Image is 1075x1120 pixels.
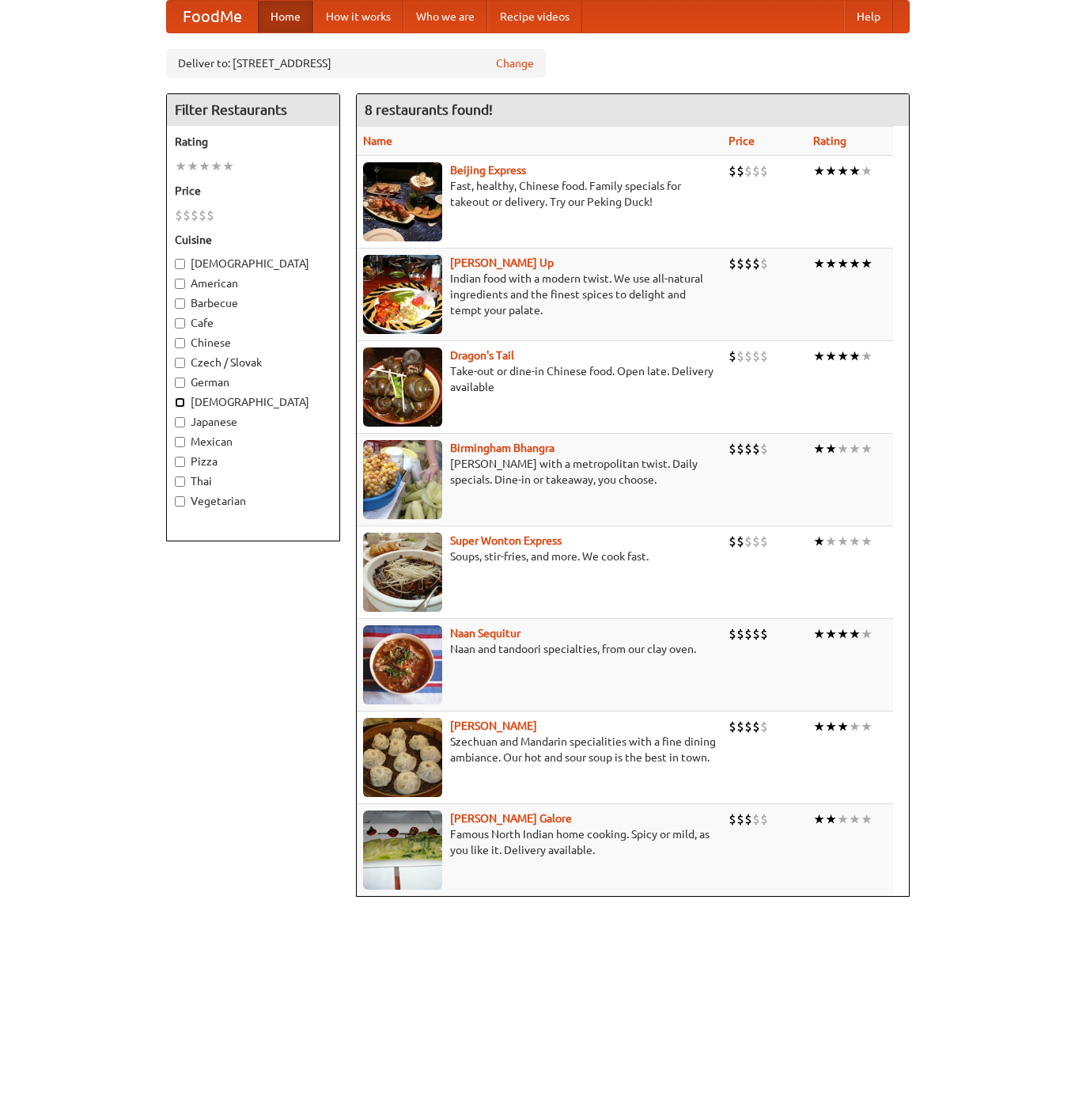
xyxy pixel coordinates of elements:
[813,162,825,180] li: ★
[813,718,825,735] li: ★
[206,207,214,224] li: $
[729,347,736,365] li: $
[258,1,313,32] a: Home
[736,440,744,457] li: $
[861,255,872,272] li: ★
[861,162,872,180] li: ★
[175,315,331,331] label: Cafe
[175,457,185,467] input: Pizza
[450,719,537,732] a: [PERSON_NAME]
[450,534,562,547] a: Super Wonton Express
[175,158,187,175] li: ★
[363,826,717,858] p: Famous North Indian home cooking. Spicy or mild, as you like it. Delivery available.
[363,625,442,704] img: naansequitur.jpg
[825,811,837,828] li: ★
[175,279,185,289] input: American
[825,625,837,643] li: ★
[825,718,837,735] li: ★
[175,275,331,291] label: American
[861,440,872,457] li: ★
[729,718,736,735] li: $
[736,347,744,365] li: $
[175,232,331,248] h5: Cuisine
[813,135,846,147] a: Rating
[450,442,555,454] a: Birmingham Bhangra
[729,533,736,550] li: $
[844,1,893,32] a: Help
[837,440,849,457] li: ★
[752,347,760,365] li: $
[813,625,825,643] li: ★
[849,440,861,457] li: ★
[849,162,861,180] li: ★
[175,183,331,199] h5: Price
[363,271,717,318] p: Indian food with a modern twist. We use all-natural ingredients and the finest spices to delight ...
[837,533,849,550] li: ★
[199,207,206,224] li: $
[363,162,442,241] img: beijing.jpg
[175,295,331,311] label: Barbecue
[175,374,331,390] label: German
[849,347,861,365] li: ★
[450,812,572,825] a: [PERSON_NAME] Galore
[760,718,768,735] li: $
[496,55,534,71] a: Change
[837,625,849,643] li: ★
[183,207,191,224] li: $
[166,49,546,78] div: Deliver to: [STREET_ADDRESS]
[752,533,760,550] li: $
[813,347,825,365] li: ★
[175,207,183,224] li: $
[175,417,185,427] input: Japanese
[752,255,760,272] li: $
[825,255,837,272] li: ★
[744,440,752,457] li: $
[187,158,199,175] li: ★
[199,158,210,175] li: ★
[849,255,861,272] li: ★
[175,134,331,150] h5: Rating
[837,811,849,828] li: ★
[175,338,185,348] input: Chinese
[849,533,861,550] li: ★
[450,256,554,269] a: [PERSON_NAME] Up
[744,811,752,828] li: $
[365,102,493,117] ng-pluralize: 8 restaurants found!
[363,363,717,395] p: Take-out or dine-in Chinese food. Open late. Delivery available
[744,347,752,365] li: $
[175,473,331,489] label: Thai
[760,162,768,180] li: $
[175,355,331,370] label: Czech / Slovak
[729,135,755,147] a: Price
[363,549,717,564] p: Soups, stir-fries, and more. We cook fast.
[175,394,331,410] label: [DEMOGRAPHIC_DATA]
[825,162,837,180] li: ★
[175,496,185,507] input: Vegetarian
[450,349,514,362] a: Dragon's Tail
[861,347,872,365] li: ★
[813,255,825,272] li: ★
[729,625,736,643] li: $
[837,162,849,180] li: ★
[849,811,861,828] li: ★
[175,454,331,469] label: Pizza
[861,533,872,550] li: ★
[744,255,752,272] li: $
[363,641,717,657] p: Naan and tandoori specialties, from our clay oven.
[363,734,717,765] p: Szechuan and Mandarin specialities with a fine dining ambiance. Our hot and sour soup is the best...
[210,158,222,175] li: ★
[849,625,861,643] li: ★
[752,625,760,643] li: $
[752,440,760,457] li: $
[450,164,526,177] a: Beijing Express
[825,440,837,457] li: ★
[861,625,872,643] li: ★
[450,627,520,640] a: Naan Sequitur
[813,533,825,550] li: ★
[167,94,339,126] h4: Filter Restaurants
